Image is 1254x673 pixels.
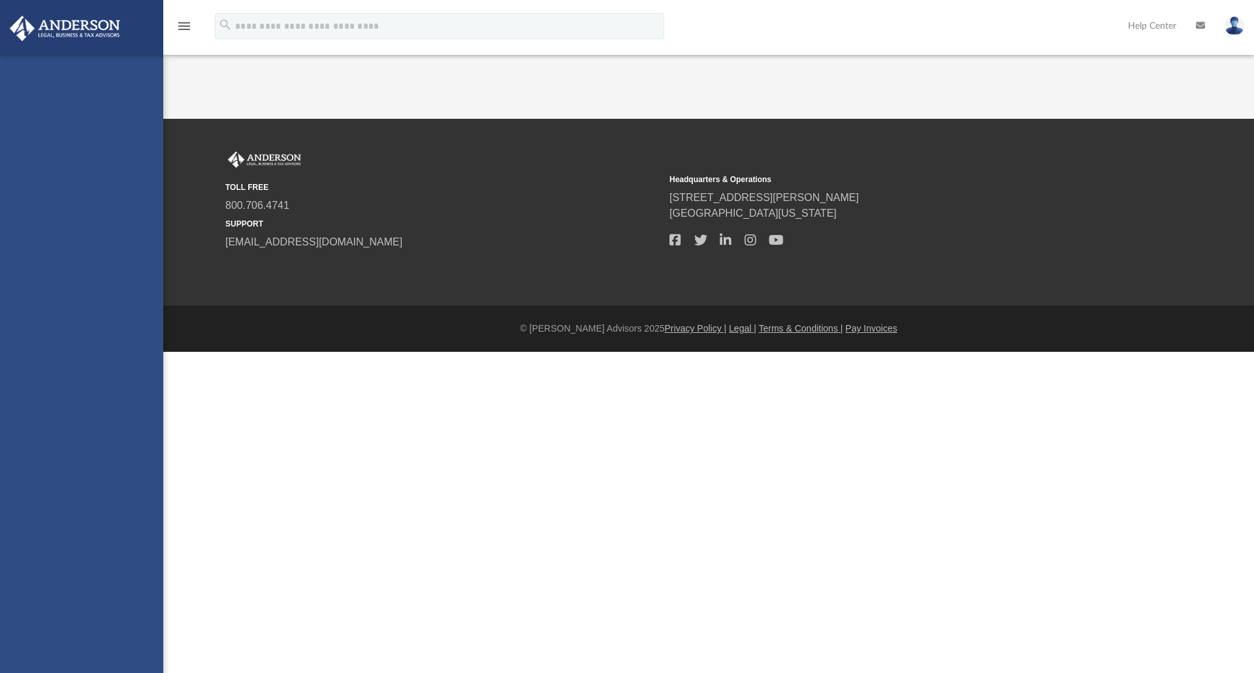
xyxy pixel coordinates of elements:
a: menu [176,25,192,34]
small: SUPPORT [225,218,660,230]
a: Terms & Conditions | [759,323,843,334]
img: Anderson Advisors Platinum Portal [225,151,304,168]
i: menu [176,18,192,34]
a: [GEOGRAPHIC_DATA][US_STATE] [669,208,837,219]
a: 800.706.4741 [225,200,289,211]
div: © [PERSON_NAME] Advisors 2025 [163,322,1254,336]
a: Legal | [729,323,756,334]
i: search [218,18,233,32]
a: Privacy Policy | [665,323,727,334]
img: Anderson Advisors Platinum Portal [6,16,124,41]
a: [EMAIL_ADDRESS][DOMAIN_NAME] [225,236,402,247]
small: Headquarters & Operations [669,174,1104,185]
small: TOLL FREE [225,181,660,193]
a: [STREET_ADDRESS][PERSON_NAME] [669,192,859,203]
a: Pay Invoices [845,323,897,334]
img: User Pic [1225,16,1244,35]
